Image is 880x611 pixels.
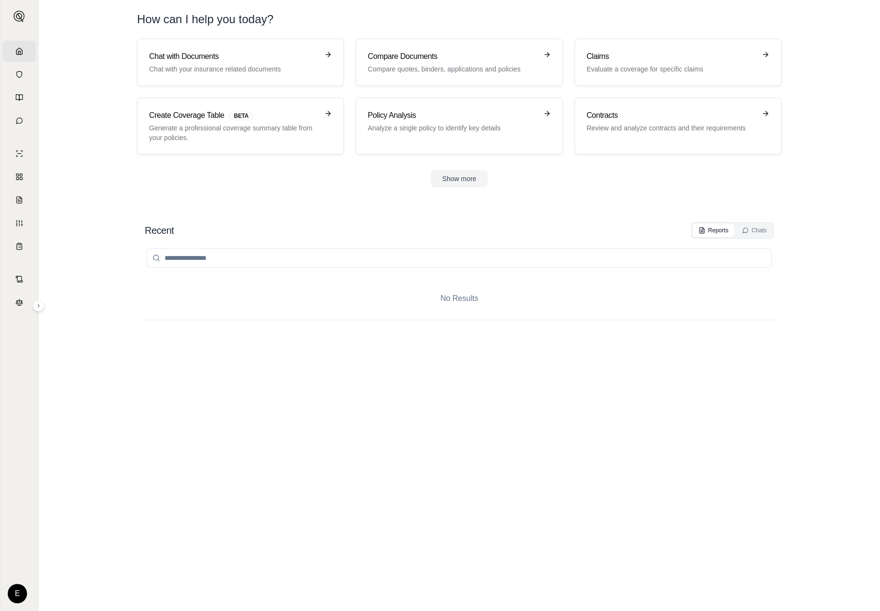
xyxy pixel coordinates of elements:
[2,269,36,290] a: Contract Analysis
[137,98,344,155] a: Create Coverage TableBETAGenerate a professional coverage summary table from your policies.
[368,64,537,74] p: Compare quotes, binders, applications and policies
[145,224,174,237] h2: Recent
[736,224,772,237] button: Chats
[149,110,318,121] h3: Create Coverage Table
[137,12,274,27] h1: How can I help you today?
[2,41,36,62] a: Home
[356,39,563,86] a: Compare DocumentsCompare quotes, binders, applications and policies
[137,39,344,86] a: Chat with DocumentsChat with your insurance related documents
[8,584,27,603] div: E
[368,123,537,133] p: Analyze a single policy to identify key details
[149,64,318,74] p: Chat with your insurance related documents
[2,87,36,108] a: Prompt Library
[431,170,488,187] button: Show more
[587,51,756,62] h3: Claims
[2,110,36,131] a: Chat
[575,98,782,155] a: ContractsReview and analyze contracts and their requirements
[2,292,36,313] a: Legal Search Engine
[356,98,563,155] a: Policy AnalysisAnalyze a single policy to identify key details
[2,189,36,211] a: Claim Coverage
[2,64,36,85] a: Documents Vault
[587,110,756,121] h3: Contracts
[33,300,44,312] button: Expand sidebar
[228,111,254,121] span: BETA
[587,64,756,74] p: Evaluate a coverage for specific claims
[2,166,36,187] a: Policy Comparisons
[575,39,782,86] a: ClaimsEvaluate a coverage for specific claims
[10,7,29,26] button: Expand sidebar
[14,11,25,22] img: Expand sidebar
[2,213,36,234] a: Custom Report
[2,143,36,164] a: Single Policy
[368,51,537,62] h3: Compare Documents
[149,123,318,142] p: Generate a professional coverage summary table from your policies.
[368,110,537,121] h3: Policy Analysis
[587,123,756,133] p: Review and analyze contracts and their requirements
[145,277,774,320] div: No Results
[149,51,318,62] h3: Chat with Documents
[742,227,767,234] div: Chats
[2,236,36,257] a: Coverage Table
[699,227,729,234] div: Reports
[693,224,734,237] button: Reports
